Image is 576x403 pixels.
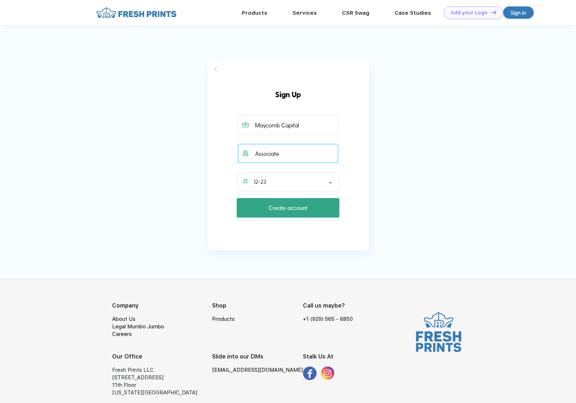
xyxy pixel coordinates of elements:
[112,366,212,374] div: Fresh Prints LLC
[112,352,212,361] div: Our Office
[269,203,307,212] span: Create account
[94,6,179,19] img: fo%20logo%202.webp
[242,122,249,128] img: business_active.svg
[413,310,464,353] img: logo
[112,389,212,397] div: [US_STATE][GEOGRAPHIC_DATA]
[214,67,217,72] img: default_back.svg
[303,301,358,310] div: Call us maybe?
[303,352,358,361] div: Stalk Us At
[243,178,248,184] img: your_number.svg
[212,316,235,322] a: Products
[112,381,212,389] div: 11th Floor
[275,82,301,100] label: Sign Up
[491,10,496,14] img: DT
[212,352,303,361] div: Slide into our DMs
[112,301,212,310] div: Company
[238,116,338,135] input: Business
[303,315,353,323] a: +1 (929) 565 - 6850
[212,301,303,310] div: Shop
[112,374,212,381] div: [STREET_ADDRESS]
[112,323,164,330] a: Legal Mumbo Jumbo
[212,366,303,374] a: [EMAIL_ADDRESS][DOMAIN_NAME]
[329,182,332,183] img: your_dropdown.svg
[242,150,249,156] img: title_active.svg
[238,144,338,163] input: Title
[451,10,488,16] div: Add your Logo
[237,198,339,217] button: Create account
[112,331,132,337] a: Careers
[511,9,526,17] div: Sign in
[503,6,534,19] a: Sign in
[112,316,135,322] a: About Us
[303,366,317,380] img: footer_facebook.svg
[242,10,267,16] a: Products
[321,366,335,380] img: insta_logo.svg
